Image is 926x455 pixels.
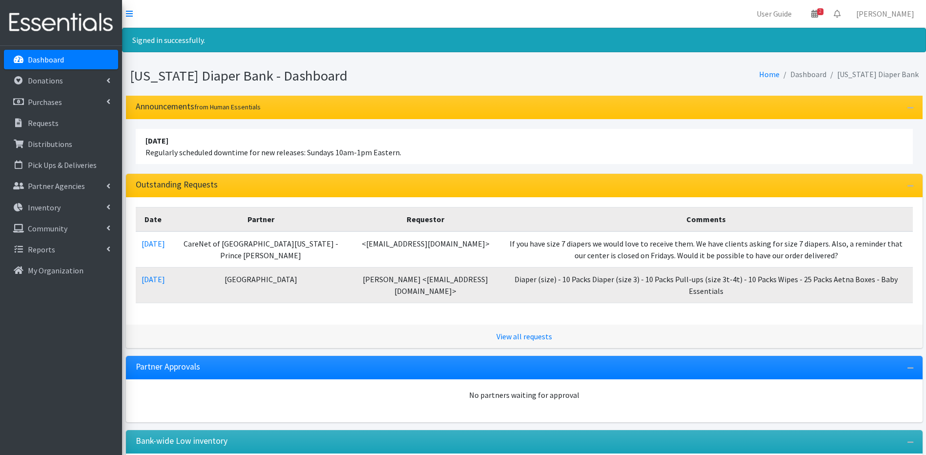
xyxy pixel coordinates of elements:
td: Diaper (size) - 10 Packs Diaper (size 3) - 10 Packs Pull-ups (size 3t-4t) - 10 Packs Wipes - 25 P... [500,267,913,303]
h3: Announcements [136,102,261,112]
th: Comments [500,207,913,231]
a: Reports [4,240,118,259]
a: Donations [4,71,118,90]
a: Purchases [4,92,118,112]
a: Community [4,219,118,238]
a: Requests [4,113,118,133]
td: [PERSON_NAME] <[EMAIL_ADDRESS][DOMAIN_NAME]> [351,267,500,303]
p: My Organization [28,266,83,275]
a: My Organization [4,261,118,280]
li: Dashboard [780,67,826,82]
small: from Human Essentials [194,103,261,111]
p: Inventory [28,203,61,212]
a: Distributions [4,134,118,154]
p: Requests [28,118,59,128]
li: Regularly scheduled downtime for new releases: Sundays 10am-1pm Eastern. [136,129,913,164]
p: Donations [28,76,63,85]
td: <[EMAIL_ADDRESS][DOMAIN_NAME]> [351,231,500,268]
h3: Outstanding Requests [136,180,218,190]
h1: [US_STATE] Diaper Bank - Dashboard [130,67,521,84]
a: Dashboard [4,50,118,69]
th: Requestor [351,207,500,231]
img: HumanEssentials [4,6,118,39]
a: [DATE] [142,274,165,284]
h3: Partner Approvals [136,362,200,372]
span: 2 [817,8,823,15]
p: Distributions [28,139,72,149]
td: If you have size 7 diapers we would love to receive them. We have clients asking for size 7 diape... [500,231,913,268]
p: Dashboard [28,55,64,64]
th: Date [136,207,171,231]
a: User Guide [749,4,800,23]
a: [DATE] [142,239,165,248]
a: 2 [803,4,826,23]
li: [US_STATE] Diaper Bank [826,67,919,82]
a: Home [759,69,780,79]
p: Partner Agencies [28,181,85,191]
div: Signed in successfully. [122,28,926,52]
a: Partner Agencies [4,176,118,196]
p: Community [28,224,67,233]
p: Reports [28,245,55,254]
p: Pick Ups & Deliveries [28,160,97,170]
p: Purchases [28,97,62,107]
th: Partner [171,207,351,231]
a: [PERSON_NAME] [848,4,922,23]
a: Inventory [4,198,118,217]
div: No partners waiting for approval [136,389,913,401]
strong: [DATE] [145,136,168,145]
td: [GEOGRAPHIC_DATA] [171,267,351,303]
a: View all requests [496,331,552,341]
a: Pick Ups & Deliveries [4,155,118,175]
td: CareNet of [GEOGRAPHIC_DATA][US_STATE] - Prince [PERSON_NAME] [171,231,351,268]
h3: Bank-wide Low inventory [136,436,227,446]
